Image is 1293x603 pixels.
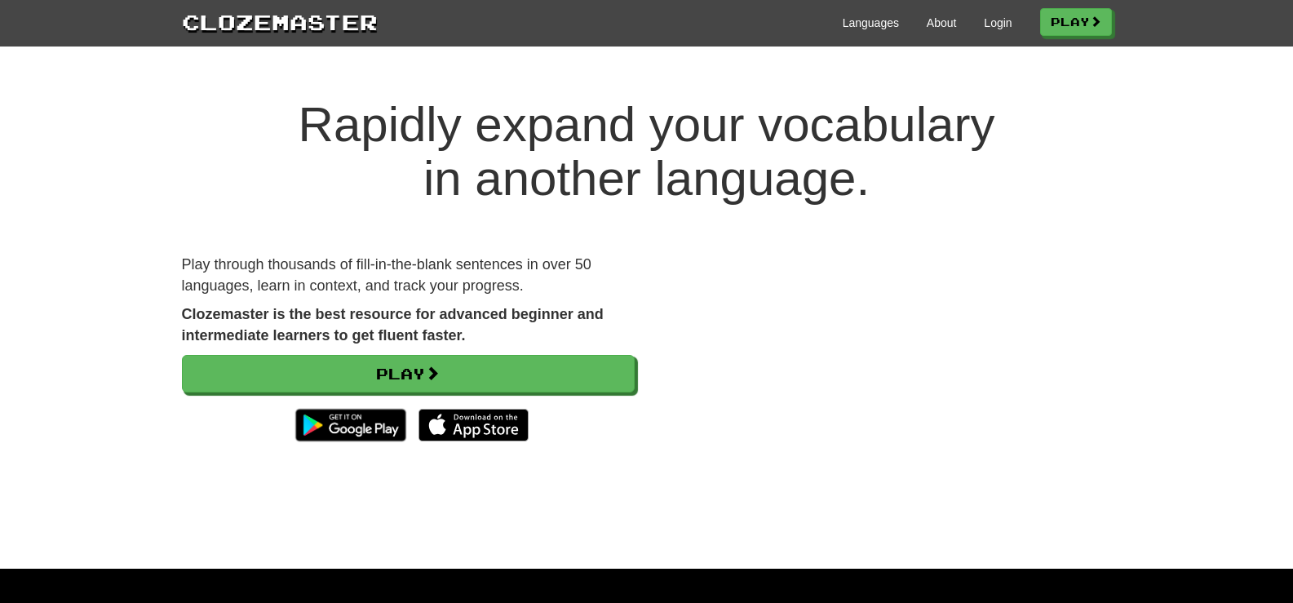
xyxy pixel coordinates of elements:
[418,409,529,441] img: Download_on_the_App_Store_Badge_US-UK_135x40-25178aeef6eb6b83b96f5f2d004eda3bffbb37122de64afbaef7...
[927,15,957,31] a: About
[182,306,604,344] strong: Clozemaster is the best resource for advanced beginner and intermediate learners to get fluent fa...
[182,355,635,392] a: Play
[182,255,635,296] p: Play through thousands of fill-in-the-blank sentences in over 50 languages, learn in context, and...
[843,15,899,31] a: Languages
[287,401,414,450] img: Get it on Google Play
[984,15,1012,31] a: Login
[1040,8,1112,36] a: Play
[182,7,378,37] a: Clozemaster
